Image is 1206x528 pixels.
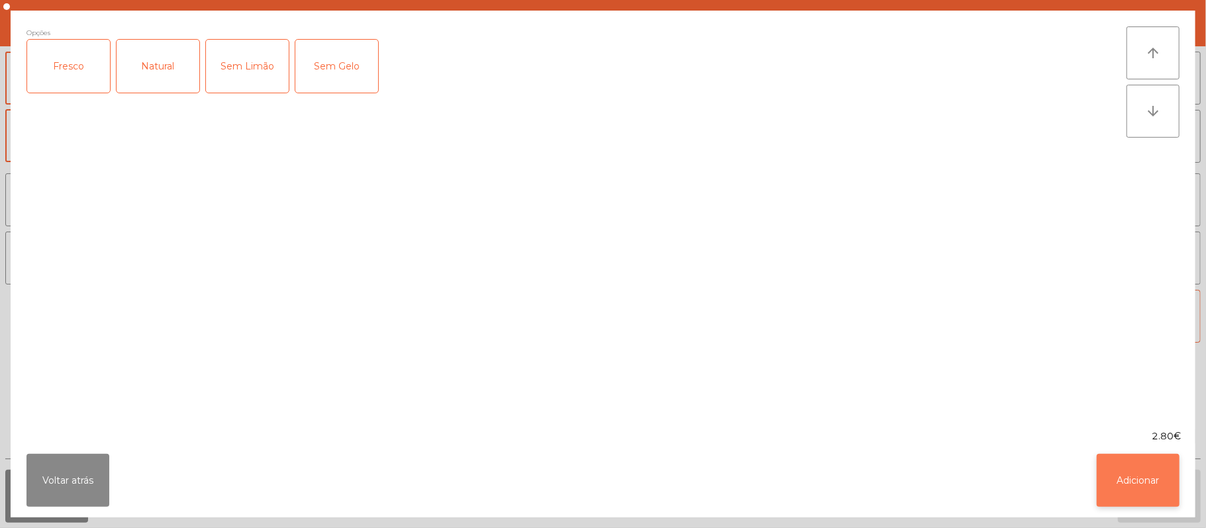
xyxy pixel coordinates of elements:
[27,40,110,93] div: Fresco
[206,40,289,93] div: Sem Limão
[117,40,199,93] div: Natural
[1127,26,1180,79] button: arrow_upward
[295,40,378,93] div: Sem Gelo
[11,429,1195,443] div: 2.80€
[1097,454,1180,507] button: Adicionar
[26,26,50,39] span: Opções
[26,454,109,507] button: Voltar atrás
[1145,103,1161,119] i: arrow_downward
[1127,85,1180,138] button: arrow_downward
[1145,45,1161,61] i: arrow_upward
